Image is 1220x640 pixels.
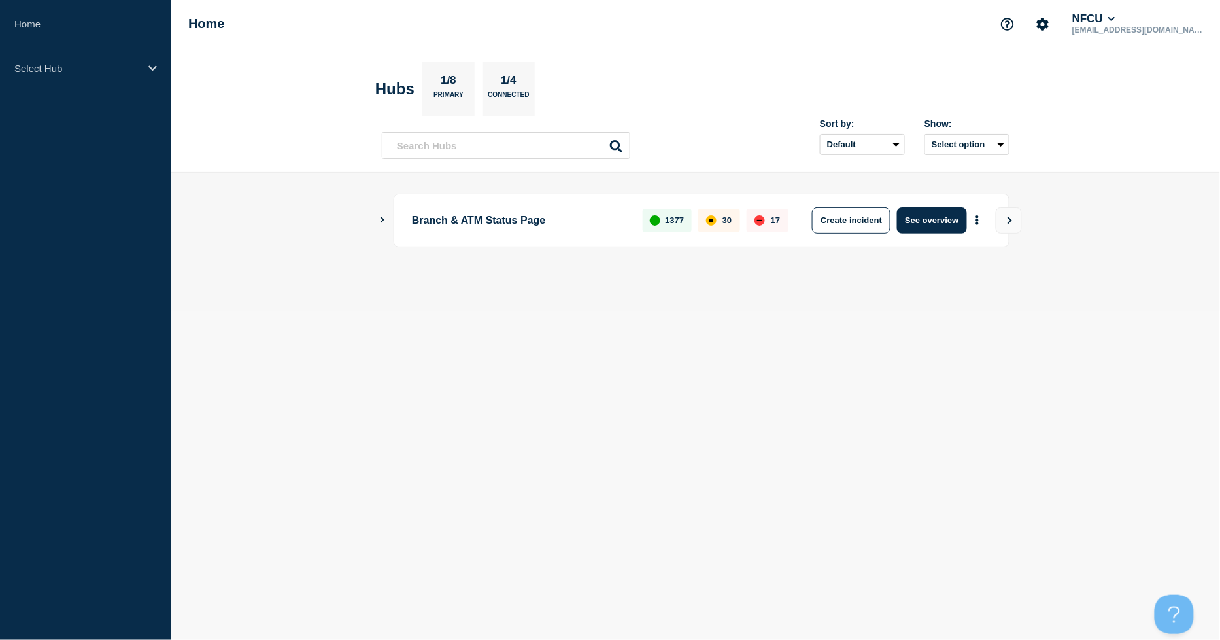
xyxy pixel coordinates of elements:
[412,207,628,234] p: Branch & ATM Status Page
[382,132,630,159] input: Search Hubs
[722,215,732,225] p: 30
[820,118,905,129] div: Sort by:
[771,215,780,225] p: 17
[375,80,415,98] h2: Hubs
[897,207,966,234] button: See overview
[754,215,765,226] div: down
[379,215,386,225] button: Show Connected Hubs
[924,134,1009,155] button: Select option
[665,215,684,225] p: 1377
[433,91,464,105] p: Primary
[706,215,717,226] div: affected
[650,215,660,226] div: up
[1070,12,1118,26] button: NFCU
[1155,595,1194,634] iframe: Help Scout Beacon - Open
[188,16,225,31] h1: Home
[996,207,1022,234] button: View
[994,10,1021,38] button: Support
[924,118,1009,129] div: Show:
[496,74,522,91] p: 1/4
[969,208,986,232] button: More actions
[812,207,890,234] button: Create incident
[488,91,529,105] p: Connected
[1029,10,1057,38] button: Account settings
[820,134,905,155] select: Sort by
[1070,26,1206,35] p: [EMAIL_ADDRESS][DOMAIN_NAME]
[436,74,462,91] p: 1/8
[14,63,140,74] p: Select Hub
